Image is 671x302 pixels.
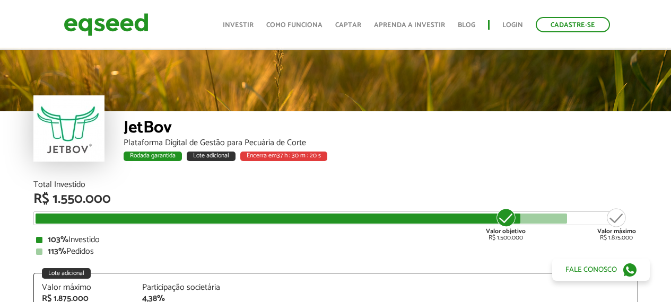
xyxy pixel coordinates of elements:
[33,181,638,189] div: Total Investido
[536,17,610,32] a: Cadastre-se
[42,283,127,292] div: Valor máximo
[277,150,321,161] span: 37 h : 30 m : 20 s
[48,233,68,247] strong: 103%
[124,119,638,139] div: JetBov
[597,226,636,236] strong: Valor máximo
[266,22,323,29] a: Como funciona
[33,192,638,206] div: R$ 1.550.000
[335,22,361,29] a: Captar
[124,139,638,147] div: Plataforma Digital de Gestão para Pecuária de Corte
[597,207,636,241] div: R$ 1.875.000
[458,22,475,29] a: Blog
[36,247,635,256] div: Pedidos
[42,268,91,279] div: Lote adicional
[502,22,523,29] a: Login
[374,22,445,29] a: Aprenda a investir
[124,152,182,161] div: Rodada garantida
[64,11,149,39] img: EqSeed
[486,226,526,236] strong: Valor objetivo
[36,236,635,244] div: Investido
[187,152,236,161] div: Lote adicional
[142,283,227,292] div: Participação societária
[240,152,327,161] div: Encerra em
[48,244,66,259] strong: 113%
[552,259,650,281] a: Fale conosco
[486,207,526,241] div: R$ 1.500.000
[223,22,254,29] a: Investir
